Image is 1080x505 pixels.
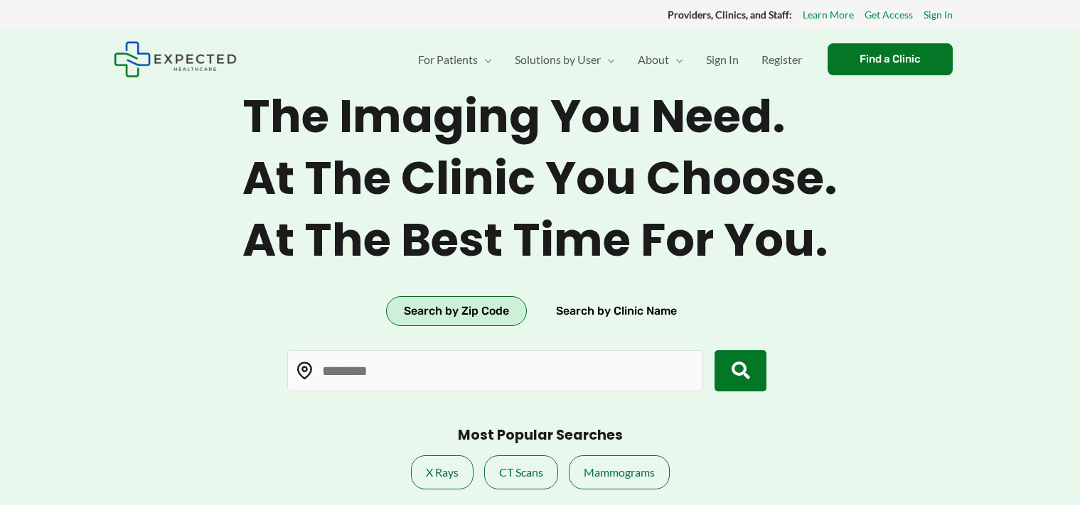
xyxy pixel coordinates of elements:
[865,6,913,24] a: Get Access
[418,35,478,85] span: For Patients
[924,6,953,24] a: Sign In
[411,455,474,489] a: X Rays
[761,35,802,85] span: Register
[803,6,854,24] a: Learn More
[114,41,237,77] img: Expected Healthcare Logo - side, dark font, small
[407,35,503,85] a: For PatientsMenu Toggle
[242,151,838,206] span: At the clinic you choose.
[626,35,695,85] a: AboutMenu Toggle
[750,35,813,85] a: Register
[601,35,615,85] span: Menu Toggle
[478,35,492,85] span: Menu Toggle
[569,455,670,489] a: Mammograms
[706,35,739,85] span: Sign In
[538,296,695,326] button: Search by Clinic Name
[515,35,601,85] span: Solutions by User
[668,9,792,21] strong: Providers, Clinics, and Staff:
[828,43,953,75] a: Find a Clinic
[695,35,750,85] a: Sign In
[669,35,683,85] span: Menu Toggle
[458,427,623,445] h3: Most Popular Searches
[242,213,838,268] span: At the best time for you.
[242,89,838,144] span: The imaging you need.
[386,296,527,326] button: Search by Zip Code
[638,35,669,85] span: About
[503,35,626,85] a: Solutions by UserMenu Toggle
[484,455,558,489] a: CT Scans
[296,362,314,380] img: Location pin
[407,35,813,85] nav: Primary Site Navigation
